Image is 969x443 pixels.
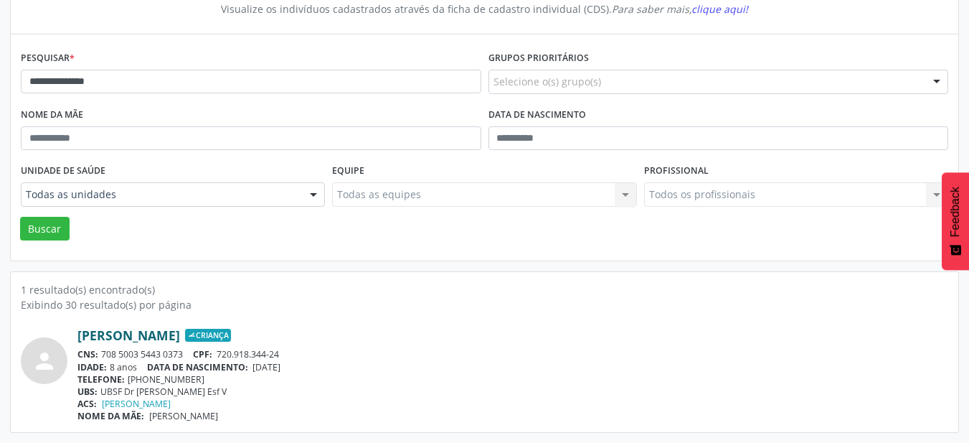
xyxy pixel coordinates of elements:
[77,373,125,386] span: TELEFONE:
[77,361,948,373] div: 8 anos
[949,187,962,237] span: Feedback
[942,172,969,270] button: Feedback - Mostrar pesquisa
[102,398,171,410] a: [PERSON_NAME]
[185,329,231,342] span: Criança
[644,160,709,182] label: Profissional
[20,217,70,241] button: Buscar
[77,348,948,360] div: 708 5003 5443 0373
[193,348,212,360] span: CPF:
[77,410,144,422] span: NOME DA MÃE:
[77,386,98,398] span: UBS:
[32,348,57,374] i: person
[77,361,107,373] span: IDADE:
[26,187,296,202] span: Todas as unidades
[332,160,364,182] label: Equipe
[612,2,748,16] i: Para saber mais,
[77,373,948,386] div: [PHONE_NUMBER]
[21,160,105,182] label: Unidade de saúde
[149,410,218,422] span: [PERSON_NAME]
[488,104,586,126] label: Data de nascimento
[488,47,589,70] label: Grupos prioritários
[691,2,748,16] span: clique aqui!
[77,327,180,343] a: [PERSON_NAME]
[21,297,948,312] div: Exibindo 30 resultado(s) por página
[77,348,98,360] span: CNS:
[21,104,83,126] label: Nome da mãe
[252,361,280,373] span: [DATE]
[217,348,279,360] span: 720.918.344-24
[147,361,248,373] span: DATA DE NASCIMENTO:
[493,74,601,89] span: Selecione o(s) grupo(s)
[77,386,948,398] div: UBSF Dr [PERSON_NAME] Esf V
[21,282,948,297] div: 1 resultado(s) encontrado(s)
[31,1,938,17] div: Visualize os indivíduos cadastrados através da ficha de cadastro individual (CDS).
[77,398,97,410] span: ACS:
[21,47,75,70] label: Pesquisar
